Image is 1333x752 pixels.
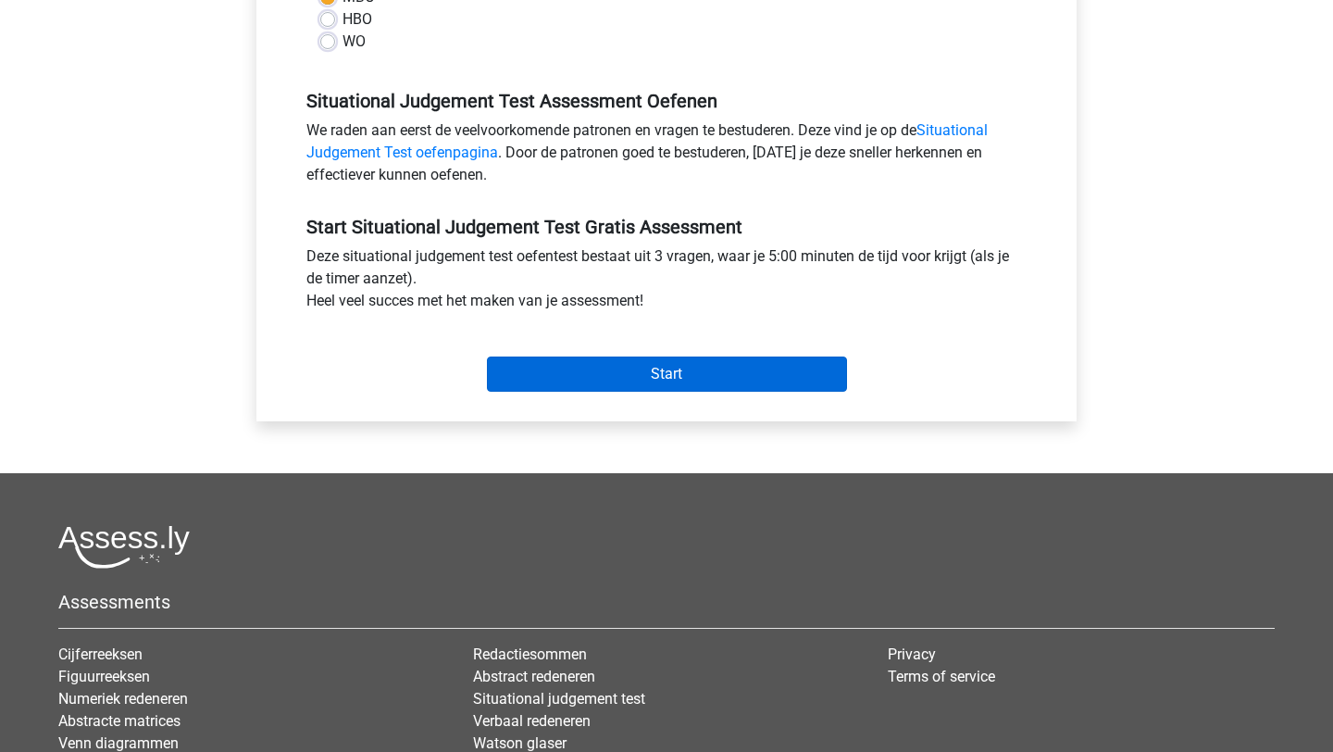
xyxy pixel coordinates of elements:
a: Privacy [888,645,936,663]
a: Situational judgement test [473,690,645,708]
a: Abstracte matrices [58,712,181,730]
h5: Assessments [58,591,1275,613]
a: Venn diagrammen [58,734,179,752]
h5: Start Situational Judgement Test Gratis Assessment [306,216,1027,238]
div: We raden aan eerst de veelvoorkomende patronen en vragen te bestuderen. Deze vind je op de . Door... [293,119,1040,194]
input: Start [487,357,847,392]
label: HBO [343,8,372,31]
a: Terms of service [888,668,995,685]
a: Redactiesommen [473,645,587,663]
label: WO [343,31,366,53]
img: Assessly logo [58,525,190,569]
a: Cijferreeksen [58,645,143,663]
a: Watson glaser [473,734,567,752]
a: Figuurreeksen [58,668,150,685]
a: Abstract redeneren [473,668,595,685]
a: Numeriek redeneren [58,690,188,708]
a: Verbaal redeneren [473,712,591,730]
h5: Situational Judgement Test Assessment Oefenen [306,90,1027,112]
div: Deze situational judgement test oefentest bestaat uit 3 vragen, waar je 5:00 minuten de tijd voor... [293,245,1040,320]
